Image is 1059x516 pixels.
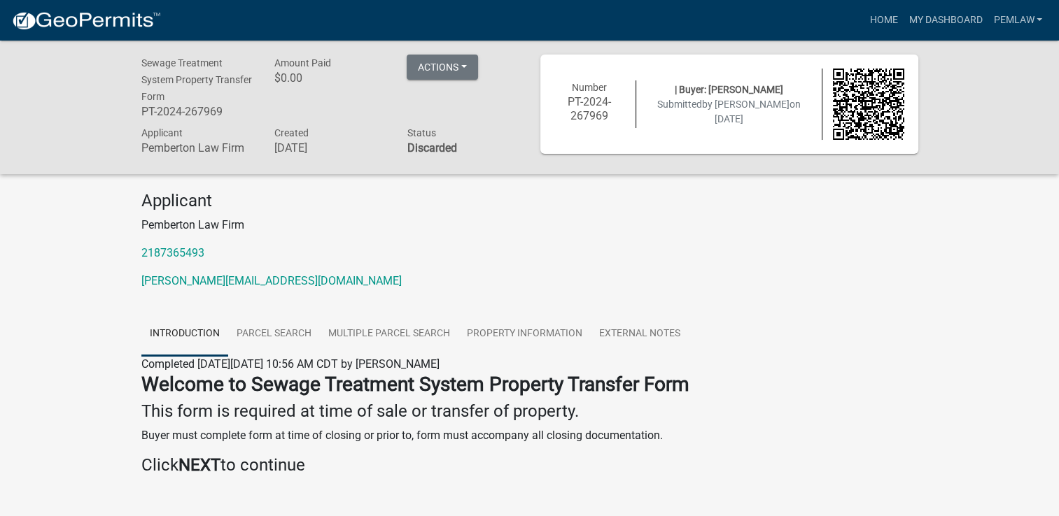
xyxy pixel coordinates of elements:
[141,401,918,422] h4: This form is required at time of sale or transfer of property.
[141,455,918,475] h4: Click to continue
[407,141,456,155] strong: Discarded
[903,7,988,34] a: My Dashboard
[141,191,918,211] h4: Applicant
[274,127,308,138] span: Created
[274,141,386,155] h6: [DATE]
[407,55,478,80] button: Actions
[141,357,440,371] span: Completed [DATE][DATE] 10:56 AM CDT by [PERSON_NAME]
[572,82,607,93] span: Number
[407,127,435,138] span: Status
[141,141,253,155] h6: Pemberton Law Firm
[178,455,220,475] strong: NEXT
[554,95,626,122] h6: PT-2024-267969
[141,427,918,444] p: Buyer must complete form at time of closing or prior to, form must accompany all closing document...
[274,57,330,69] span: Amount Paid
[591,312,689,357] a: External Notes
[141,127,183,138] span: Applicant
[458,312,591,357] a: Property Information
[702,99,790,110] span: by [PERSON_NAME]
[864,7,903,34] a: Home
[228,312,320,357] a: Parcel search
[657,99,801,124] span: Submitted on [DATE]
[141,217,918,234] p: Pemberton Law Firm
[274,71,386,85] h6: $0.00
[320,312,458,357] a: Multiple Parcel Search
[141,373,689,396] strong: Welcome to Sewage Treatment System Property Transfer Form
[141,312,228,357] a: Introduction
[833,69,904,140] img: QR code
[141,274,402,287] a: [PERSON_NAME][EMAIL_ADDRESS][DOMAIN_NAME]
[988,7,1048,34] a: Pemlaw
[141,57,252,102] span: Sewage Treatment System Property Transfer Form
[675,84,783,95] span: | Buyer: [PERSON_NAME]
[141,246,204,259] a: 2187365493
[141,105,253,118] h6: PT-2024-267969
